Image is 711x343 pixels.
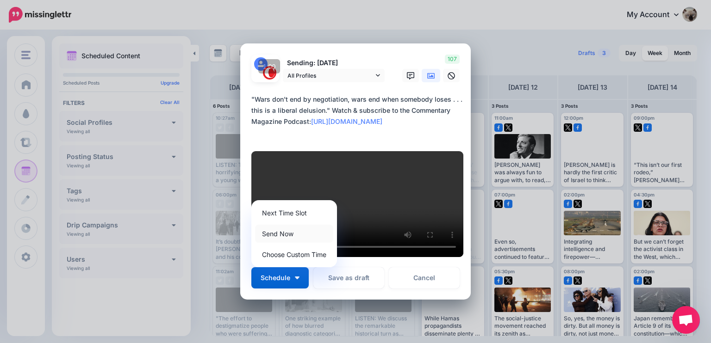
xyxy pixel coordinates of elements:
[255,225,333,243] a: Send Now
[445,55,460,64] span: 107
[295,276,299,279] img: arrow-down-white.png
[251,94,464,127] div: "Wars don't end by negotiation, wars end when somebody loses . . . this is a liberal delusion." W...
[251,200,337,267] div: Schedule
[251,267,309,288] button: Schedule
[255,245,333,263] a: Choose Custom Time
[283,58,385,68] p: Sending: [DATE]
[255,204,333,222] a: Next Time Slot
[254,57,268,71] img: user_default_image.png
[313,267,384,288] button: Save as draft
[389,267,460,288] a: Cancel
[261,275,290,281] span: Schedule
[287,71,374,80] span: All Profiles
[283,69,385,82] a: All Profiles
